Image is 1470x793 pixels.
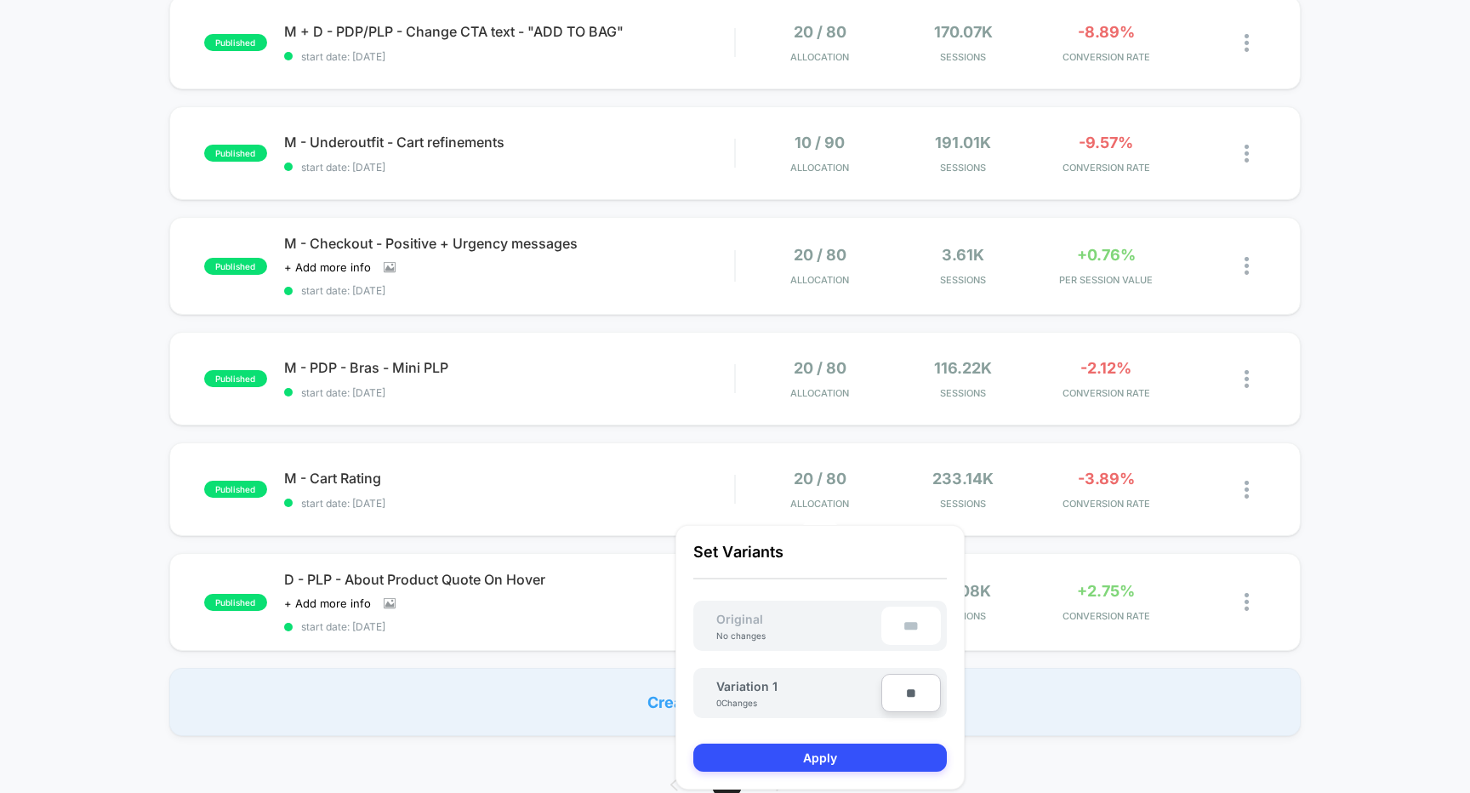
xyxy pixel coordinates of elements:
div: No changes [699,630,783,641]
span: 20 / 80 [794,359,846,377]
span: 10 / 90 [795,134,845,151]
span: Sessions [896,51,1030,63]
span: published [204,481,267,498]
img: close [1245,34,1249,52]
span: Allocation [790,387,849,399]
span: Sessions [896,274,1030,286]
span: 191.01k [935,134,991,151]
span: Sessions [896,498,1030,510]
span: Sessions [896,387,1030,399]
span: M - Checkout - Positive + Urgency messages [284,235,735,252]
span: Variation 1 [716,679,778,693]
span: M + D - PDP/PLP - Change CTA text - "ADD TO BAG" [284,23,735,40]
p: Set Variants [693,543,947,579]
span: start date: [DATE] [284,497,735,510]
span: + Add more info [284,260,371,274]
span: D - PLP - About Product Quote On Hover [284,571,735,588]
span: Allocation [790,274,849,286]
span: PER SESSION VALUE [1039,274,1173,286]
span: M - Underoutfit - Cart refinements [284,134,735,151]
span: start date: [DATE] [284,50,735,63]
span: Allocation [790,162,849,174]
span: 233.14k [932,470,994,488]
span: CONVERSION RATE [1039,162,1173,174]
div: Create New Experience [169,668,1302,736]
img: close [1245,481,1249,499]
span: Allocation [790,498,849,510]
span: +0.76% [1077,246,1136,264]
span: Allocation [790,51,849,63]
span: CONVERSION RATE [1039,51,1173,63]
span: + Add more info [284,596,371,610]
span: 116.22k [934,359,992,377]
span: 20 / 80 [794,246,846,264]
span: CONVERSION RATE [1039,387,1173,399]
span: start date: [DATE] [284,386,735,399]
span: published [204,370,267,387]
span: CONVERSION RATE [1039,498,1173,510]
span: +2.75% [1077,582,1135,600]
button: Apply [693,744,947,772]
img: close [1245,370,1249,388]
span: published [204,145,267,162]
img: close [1245,145,1249,163]
span: -3.89% [1078,470,1135,488]
span: CONVERSION RATE [1039,610,1173,622]
img: close [1245,593,1249,611]
span: Original [699,612,780,626]
span: published [204,258,267,275]
div: 0 Changes [716,698,767,708]
span: 3.61k [942,246,984,264]
span: start date: [DATE] [284,620,735,633]
span: Sessions [896,162,1030,174]
span: 20 / 80 [794,470,846,488]
img: close [1245,257,1249,275]
span: published [204,34,267,51]
span: -2.12% [1080,359,1131,377]
span: 20 / 80 [794,23,846,41]
span: published [204,594,267,611]
span: M - Cart Rating [284,470,735,487]
span: start date: [DATE] [284,161,735,174]
span: -9.57% [1079,134,1133,151]
span: start date: [DATE] [284,284,735,297]
span: 170.07k [934,23,993,41]
span: M - PDP - Bras - Mini PLP [284,359,735,376]
span: -8.89% [1078,23,1135,41]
